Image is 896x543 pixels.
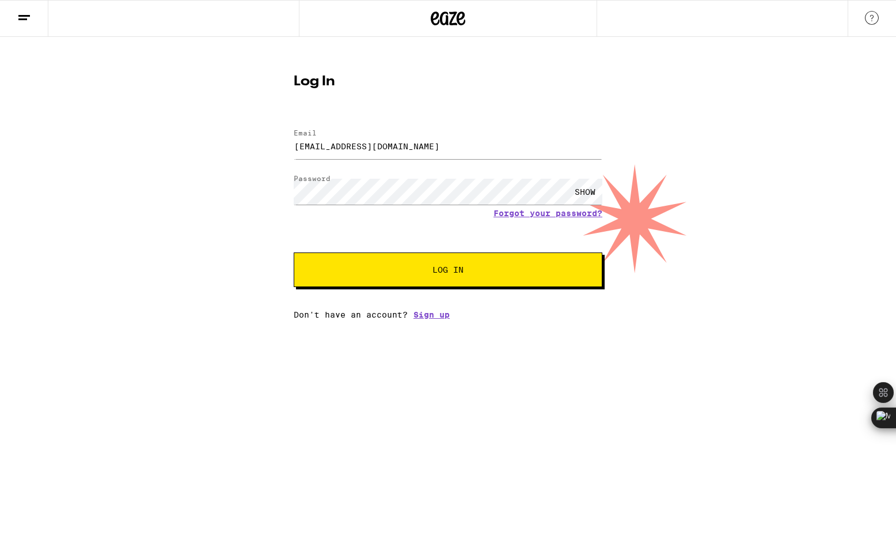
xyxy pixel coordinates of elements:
[294,310,602,319] div: Don't have an account?
[294,252,602,287] button: Log In
[568,179,602,205] div: SHOW
[493,209,602,218] a: Forgot your password?
[294,133,602,159] input: Email
[294,175,331,182] label: Password
[294,75,602,89] h1: Log In
[294,129,317,137] label: Email
[432,266,464,274] span: Log In
[413,310,450,319] a: Sign up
